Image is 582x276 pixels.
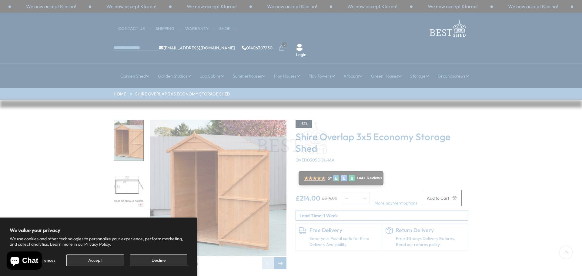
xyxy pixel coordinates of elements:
p: We use cookies and other technologies to personalize your experience, perform marketing, and coll... [10,236,187,247]
button: Accept [66,254,124,266]
inbox-online-store-chat: Shopify online store chat [5,251,44,271]
button: Decline [130,254,187,266]
h2: We value your privacy [10,227,187,233]
a: Privacy Policy. [84,241,111,247]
